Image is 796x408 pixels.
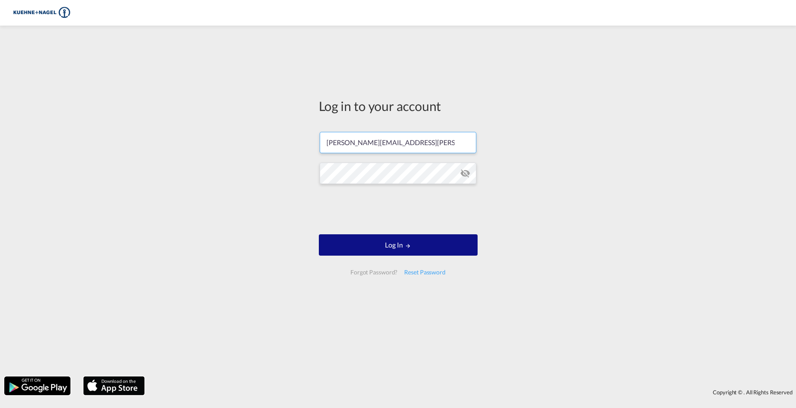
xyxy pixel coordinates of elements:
input: Enter email/phone number [320,132,476,153]
img: google.png [3,376,71,396]
md-icon: icon-eye-off [460,168,470,178]
div: Reset Password [401,265,449,280]
div: Log in to your account [319,97,478,115]
img: 36441310f41511efafde313da40ec4a4.png [13,3,70,23]
div: Forgot Password? [347,265,401,280]
div: Copyright © . All Rights Reserved [149,385,796,399]
button: LOGIN [319,234,478,256]
iframe: reCAPTCHA [333,192,463,226]
img: apple.png [82,376,146,396]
